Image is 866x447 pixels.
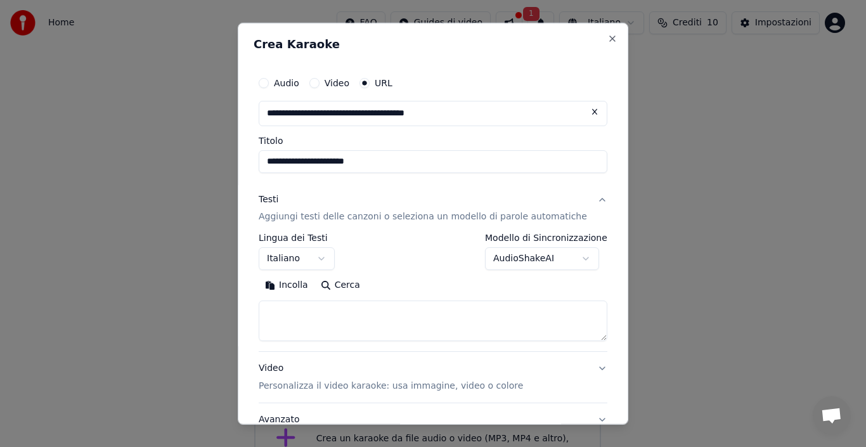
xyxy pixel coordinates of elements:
p: Personalizza il video karaoke: usa immagine, video o colore [259,380,523,392]
label: Modello di Sincronizzazione [485,233,607,242]
button: Avanzato [259,403,607,436]
label: URL [375,78,392,87]
label: Audio [274,78,299,87]
h2: Crea Karaoke [254,38,612,49]
button: Incolla [259,275,314,295]
button: VideoPersonalizza il video karaoke: usa immagine, video o colore [259,352,607,403]
button: TestiAggiungi testi delle canzoni o seleziona un modello di parole automatiche [259,183,607,233]
label: Lingua dei Testi [259,233,335,242]
p: Aggiungi testi delle canzoni o seleziona un modello di parole automatiche [259,211,587,223]
div: Video [259,362,523,392]
label: Video [325,78,349,87]
div: TestiAggiungi testi delle canzoni o seleziona un modello di parole automatiche [259,233,607,351]
button: Cerca [314,275,366,295]
div: Testi [259,193,278,205]
label: Titolo [259,136,607,145]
